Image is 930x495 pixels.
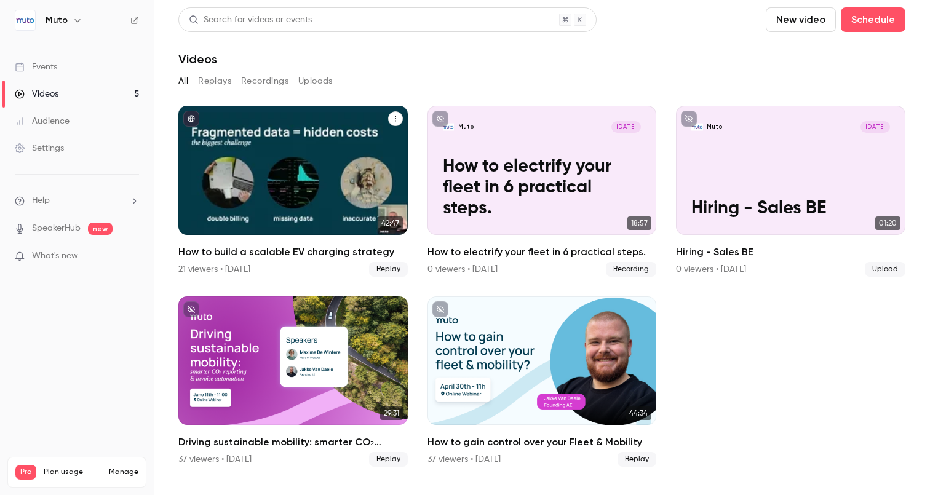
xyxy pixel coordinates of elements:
div: 37 viewers • [DATE] [427,453,501,465]
span: Pro [15,465,36,480]
a: 29:31Driving sustainable mobility: smarter CO₂ reporting & invoice automation37 viewers • [DATE]R... [178,296,408,467]
button: Uploads [298,71,333,91]
div: Videos [15,88,58,100]
li: help-dropdown-opener [15,194,139,207]
div: Search for videos or events [189,14,312,26]
div: Settings [15,142,64,154]
h2: How to gain control over your Fleet & Mobility [427,435,657,449]
button: unpublished [681,111,697,127]
button: published [183,111,199,127]
h1: Videos [178,52,217,66]
span: Recording [606,262,656,277]
li: Hiring - Sales BE [676,106,905,277]
a: How to electrify your fleet in 6 practical steps. Muto[DATE]How to electrify your fleet in 6 prac... [427,106,657,277]
h6: Muto [46,14,68,26]
img: How to electrify your fleet in 6 practical steps. [443,121,455,133]
span: Help [32,194,50,207]
span: Replay [369,262,408,277]
button: All [178,71,188,91]
button: unpublished [183,301,199,317]
button: Replays [198,71,231,91]
img: Hiring - Sales BE [691,121,703,133]
p: How to electrify your fleet in 6 practical steps. [443,157,641,219]
p: Muto [707,123,723,131]
div: 21 viewers • [DATE] [178,263,250,275]
button: Recordings [241,71,288,91]
span: 01:20 [875,216,900,230]
span: 44:34 [626,406,651,420]
div: 0 viewers • [DATE] [427,263,498,275]
li: How to gain control over your Fleet & Mobility [427,296,657,467]
div: Audience [15,115,70,127]
span: [DATE] [860,121,890,133]
a: Hiring - Sales BEMuto[DATE]Hiring - Sales BE01:20Hiring - Sales BE0 viewers • [DATE]Upload [676,106,905,277]
span: [DATE] [611,121,641,133]
p: Hiring - Sales BE [691,199,889,220]
span: Upload [865,262,905,277]
span: new [88,223,113,235]
button: New video [766,7,836,32]
div: 0 viewers • [DATE] [676,263,746,275]
h2: Hiring - Sales BE [676,245,905,259]
h2: How to electrify your fleet in 6 practical steps. [427,245,657,259]
iframe: Noticeable Trigger [124,251,139,262]
ul: Videos [178,106,905,467]
img: Muto [15,10,35,30]
span: 29:31 [380,406,403,420]
div: 37 viewers • [DATE] [178,453,252,465]
span: 18:57 [627,216,651,230]
h2: How to build a scalable EV charging strategy [178,245,408,259]
span: Plan usage [44,467,101,477]
p: Muto [458,123,474,131]
a: 42:47How to build a scalable EV charging strategy21 viewers • [DATE]Replay [178,106,408,277]
a: SpeakerHub [32,222,81,235]
h2: Driving sustainable mobility: smarter CO₂ reporting & invoice automation [178,435,408,449]
a: Manage [109,467,138,477]
span: Replay [618,452,656,467]
span: Replay [369,452,408,467]
li: How to electrify your fleet in 6 practical steps. [427,106,657,277]
button: unpublished [432,301,448,317]
button: Schedule [841,7,905,32]
span: What's new [32,250,78,263]
span: 42:47 [378,216,403,230]
a: 44:34How to gain control over your Fleet & Mobility37 viewers • [DATE]Replay [427,296,657,467]
li: Driving sustainable mobility: smarter CO₂ reporting & invoice automation [178,296,408,467]
li: How to build a scalable EV charging strategy [178,106,408,277]
div: Events [15,61,57,73]
section: Videos [178,7,905,488]
button: unpublished [432,111,448,127]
